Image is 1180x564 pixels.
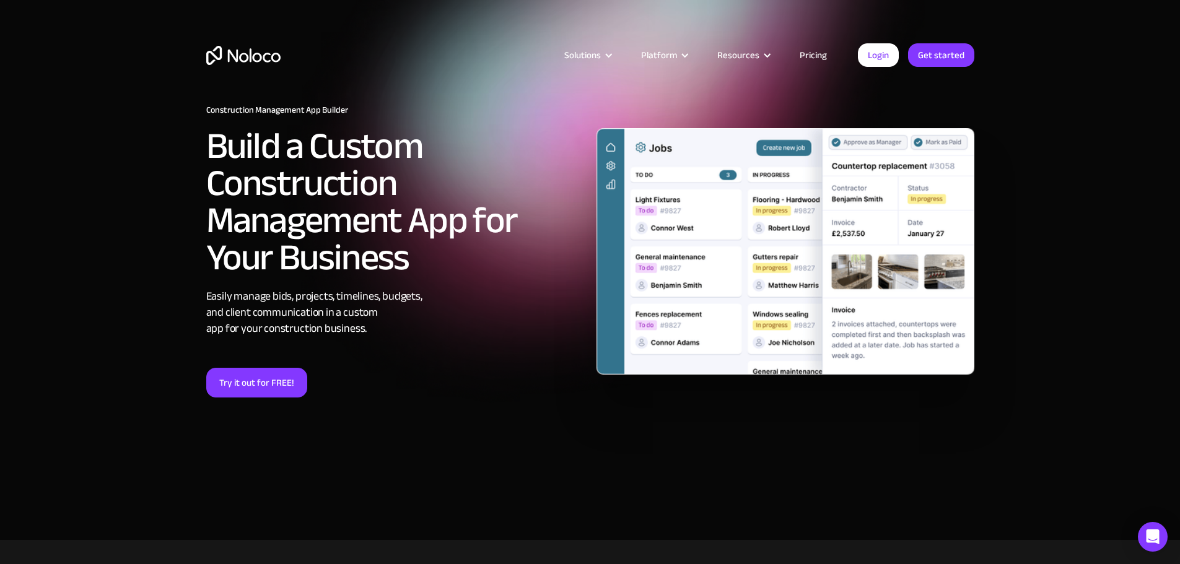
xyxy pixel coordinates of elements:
[206,128,584,276] h2: Build a Custom Construction Management App for Your Business
[1138,522,1168,552] div: Open Intercom Messenger
[717,47,759,63] div: Resources
[206,289,584,337] div: Easily manage bids, projects, timelines, budgets, and client communication in a custom app for yo...
[626,47,702,63] div: Platform
[206,46,281,65] a: home
[908,43,974,67] a: Get started
[206,368,307,397] a: Try it out for FREE!
[641,47,677,63] div: Platform
[858,43,899,67] a: Login
[784,47,842,63] a: Pricing
[564,47,601,63] div: Solutions
[702,47,784,63] div: Resources
[549,47,626,63] div: Solutions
